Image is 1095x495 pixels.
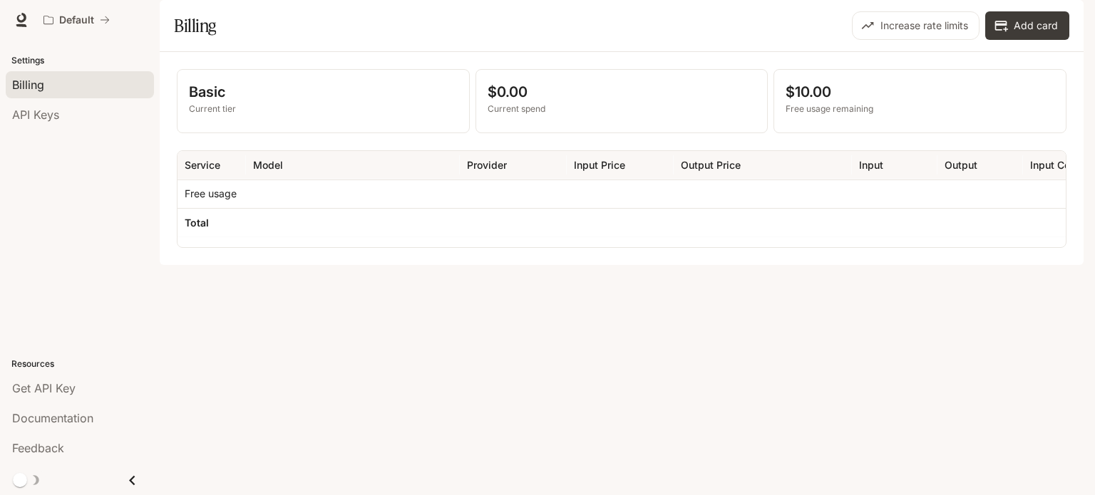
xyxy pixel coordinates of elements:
[852,11,980,40] button: Increase rate limits
[185,159,220,171] div: Service
[185,187,237,201] p: Free usage
[786,103,1054,115] p: Free usage remaining
[1030,159,1079,171] div: Input Cost
[488,103,756,115] p: Current spend
[786,81,1054,103] p: $10.00
[189,103,458,115] p: Current tier
[681,159,741,171] div: Output Price
[574,159,625,171] div: Input Price
[945,159,977,171] div: Output
[189,81,458,103] p: Basic
[59,14,94,26] p: Default
[37,6,116,34] button: All workspaces
[185,216,209,230] h6: Total
[253,159,283,171] div: Model
[488,81,756,103] p: $0.00
[859,159,883,171] div: Input
[985,11,1069,40] button: Add card
[174,11,216,40] h1: Billing
[467,159,507,171] div: Provider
